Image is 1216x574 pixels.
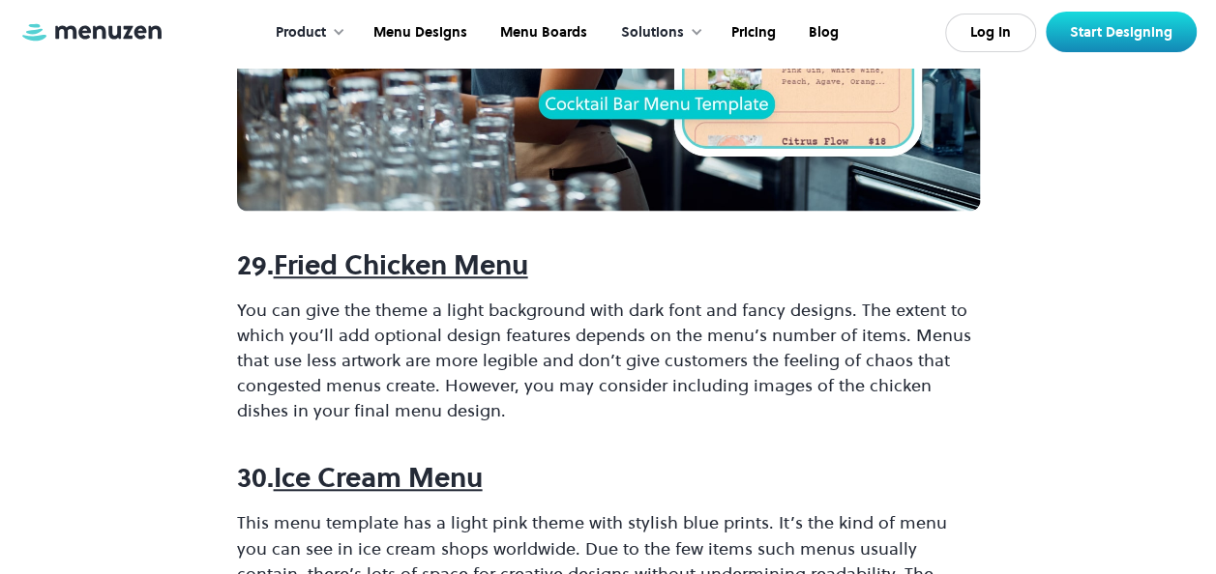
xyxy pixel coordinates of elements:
[713,3,790,63] a: Pricing
[621,22,684,43] div: Solutions
[237,246,274,283] strong: 29.
[945,14,1036,52] a: Log In
[355,3,482,63] a: Menu Designs
[237,298,980,423] p: You can give the theme a light background with dark font and fancy designs. The extent to which y...
[274,246,528,283] a: Fried Chicken Menu
[274,459,483,496] a: Ice Cream Menu
[237,459,274,496] strong: 30.
[276,22,326,43] div: Product
[602,3,713,63] div: Solutions
[790,3,853,63] a: Blog
[256,3,355,63] div: Product
[1046,12,1197,52] a: Start Designing
[482,3,602,63] a: Menu Boards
